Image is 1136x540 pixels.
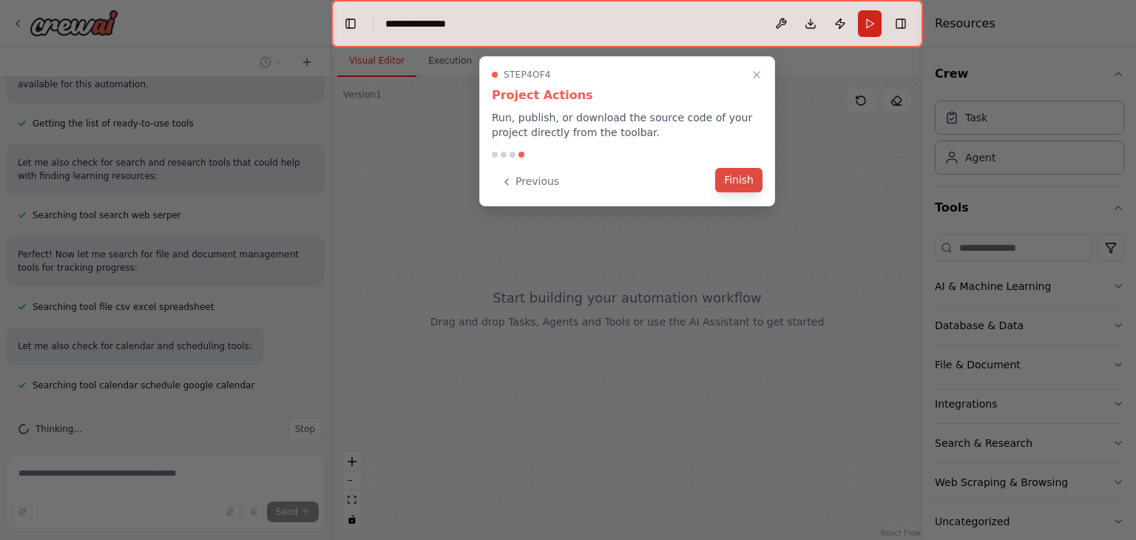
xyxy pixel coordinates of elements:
[492,110,763,140] p: Run, publish, or download the source code of your project directly from the toolbar.
[748,66,765,84] button: Close walkthrough
[492,169,568,194] button: Previous
[340,13,361,34] button: Hide left sidebar
[492,87,763,104] h3: Project Actions
[715,168,763,192] button: Finish
[504,69,551,81] span: Step 4 of 4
